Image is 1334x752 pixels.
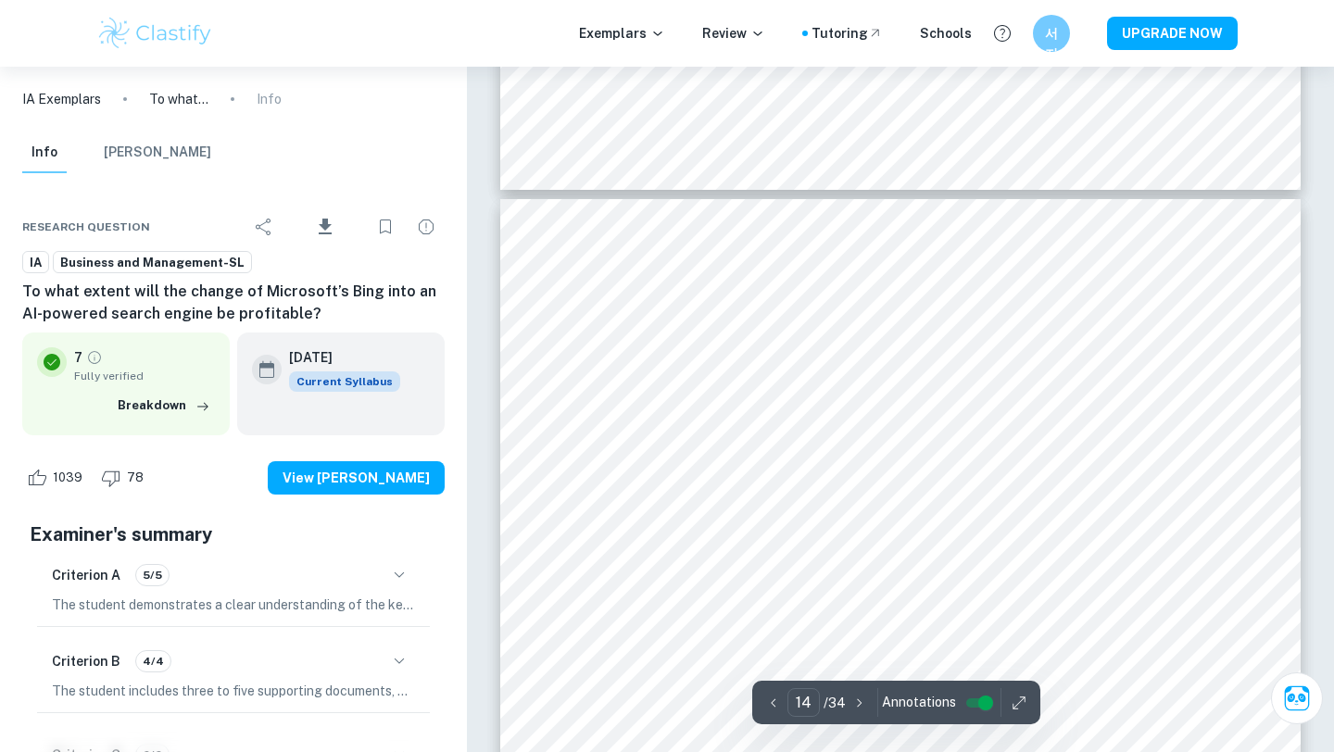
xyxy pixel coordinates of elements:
span: Fully verified [74,368,215,384]
h6: Criterion B [52,651,120,671]
span: Research question [22,219,150,235]
img: Clastify logo [96,15,214,52]
div: This exemplar is based on the current syllabus. Feel free to refer to it for inspiration/ideas wh... [289,371,400,392]
div: Dislike [96,463,154,493]
h6: 서지 [1041,23,1063,44]
p: / 34 [824,693,846,713]
p: Exemplars [579,23,665,44]
div: Bookmark [367,208,404,245]
a: Business and Management-SL [53,251,252,274]
span: Annotations [882,693,956,712]
div: Download [286,203,363,251]
a: Schools [920,23,972,44]
span: Business and Management-SL [54,254,251,272]
button: Breakdown [113,392,215,420]
span: 5/5 [136,567,169,583]
p: Info [257,89,282,109]
button: View [PERSON_NAME] [268,461,445,495]
span: Current Syllabus [289,371,400,392]
span: 78 [117,469,154,487]
span: 4/4 [136,653,170,670]
p: To what extent will the change of Microsoft’s Bing into an AI-powered search engine be profitable? [149,89,208,109]
div: Like [22,463,93,493]
h5: Examiner's summary [30,520,437,548]
h6: Criterion A [52,565,120,585]
button: Ask Clai [1271,672,1323,724]
button: UPGRADE NOW [1107,17,1238,50]
p: The student includes three to five supporting documents, which are contemporary and published wit... [52,681,415,701]
button: Info [22,132,67,173]
button: 서지 [1033,15,1070,52]
p: Review [702,23,765,44]
span: 1039 [43,469,93,487]
a: Grade fully verified [86,349,103,366]
button: Help and Feedback [987,18,1018,49]
h6: To what extent will the change of Microsoft’s Bing into an AI-powered search engine be profitable? [22,281,445,325]
a: IA Exemplars [22,89,101,109]
button: [PERSON_NAME] [104,132,211,173]
span: IA [23,254,48,272]
p: The student demonstrates a clear understanding of the key concept of change, as it is explored th... [52,595,415,615]
p: 7 [74,347,82,368]
a: Tutoring [812,23,883,44]
div: Report issue [408,208,445,245]
div: Share [245,208,283,245]
a: IA [22,251,49,274]
h6: [DATE] [289,347,385,368]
